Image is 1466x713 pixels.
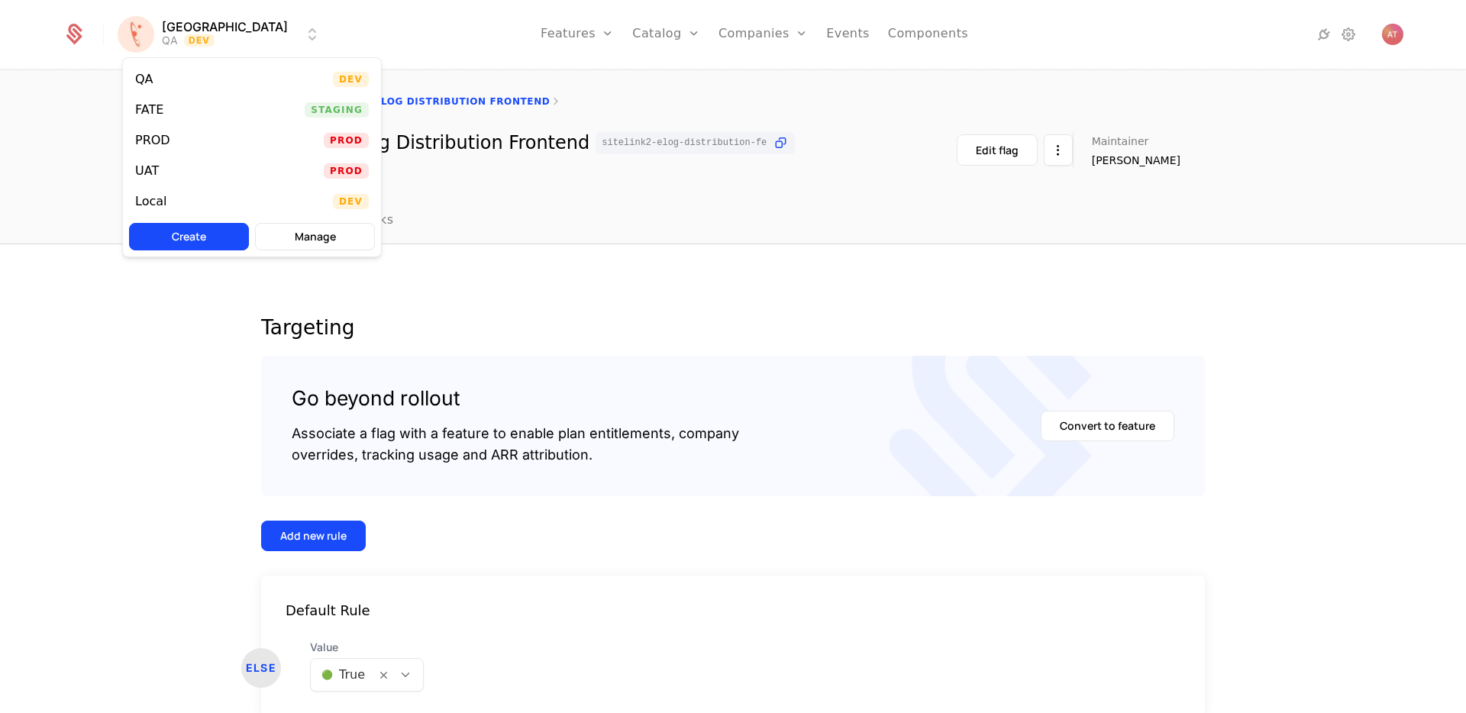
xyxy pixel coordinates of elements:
[333,72,369,87] span: Dev
[135,104,163,116] div: FATE
[324,133,369,148] span: Prod
[129,223,249,250] button: Create
[333,194,369,209] span: Dev
[324,163,369,179] span: Prod
[255,223,375,250] button: Manage
[135,73,153,85] div: QA
[122,57,382,257] div: Select environment
[135,165,159,177] div: UAT
[135,195,166,208] div: Local
[135,134,170,147] div: PROD
[305,102,369,118] span: Staging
